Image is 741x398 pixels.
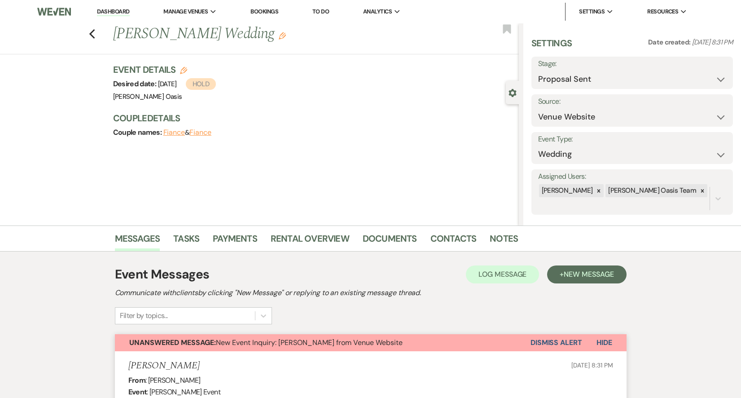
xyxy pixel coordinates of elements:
label: Assigned Users: [538,170,726,183]
label: Stage: [538,57,726,71]
h3: Settings [531,37,572,57]
span: [DATE] 8:31 PM [692,38,733,47]
span: Hold [186,78,216,90]
h1: Event Messages [115,265,210,284]
a: Documents [363,231,417,251]
a: Notes [490,231,518,251]
button: Hide [582,334,627,351]
h3: Event Details [113,63,216,76]
a: Contacts [430,231,477,251]
h2: Communicate with clients by clicking "New Message" or replying to an existing message thread. [115,287,627,298]
strong: Unanswered Message: [129,338,216,347]
div: Filter by topics... [120,310,168,321]
button: Unanswered Message:New Event Inquiry: [PERSON_NAME] from Venue Website [115,334,531,351]
a: Rental Overview [271,231,349,251]
b: Event [128,387,147,397]
a: Messages [115,231,160,251]
button: Log Message [466,265,539,283]
button: Edit [279,31,286,40]
img: Weven Logo [37,2,71,21]
button: Dismiss Alert [531,334,582,351]
a: Tasks [173,231,199,251]
label: Event Type: [538,133,726,146]
a: Dashboard [97,8,129,16]
span: Hide [596,338,612,347]
h3: Couple Details [113,112,510,124]
span: Settings [579,7,605,16]
span: Date created: [648,38,692,47]
button: Fiance [189,129,211,136]
span: Log Message [478,270,526,279]
span: Analytics [363,7,392,16]
button: Close lead details [509,88,517,97]
span: Couple names: [113,128,163,137]
h5: [PERSON_NAME] [128,360,200,371]
span: [DATE] 8:31 PM [571,361,613,369]
a: Payments [213,231,257,251]
span: Resources [647,7,678,16]
span: & [163,128,211,137]
span: [PERSON_NAME] Oasis [113,92,182,101]
label: Source: [538,95,726,108]
span: Desired date: [113,79,158,88]
button: Fiance [163,129,185,136]
b: From [128,376,145,385]
a: Bookings [250,8,278,15]
span: [DATE] [158,80,216,88]
div: [PERSON_NAME] [539,184,594,197]
span: New Message [564,270,614,279]
div: [PERSON_NAME] Oasis Team [605,184,697,197]
h1: [PERSON_NAME] Wedding [113,23,434,45]
span: New Event Inquiry: [PERSON_NAME] from Venue Website [129,338,403,347]
a: To Do [312,8,329,15]
button: +New Message [547,265,626,283]
span: Manage Venues [163,7,208,16]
